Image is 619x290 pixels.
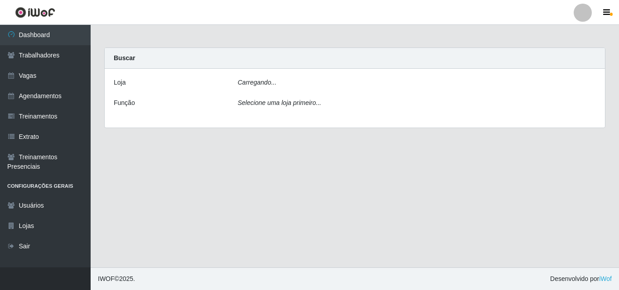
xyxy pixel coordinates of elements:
[15,7,55,18] img: CoreUI Logo
[98,274,135,284] span: © 2025 .
[114,78,126,87] label: Loja
[114,54,135,62] strong: Buscar
[238,79,277,86] i: Carregando...
[98,275,115,282] span: IWOF
[599,275,612,282] a: iWof
[114,98,135,108] label: Função
[550,274,612,284] span: Desenvolvido por
[238,99,321,106] i: Selecione uma loja primeiro...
